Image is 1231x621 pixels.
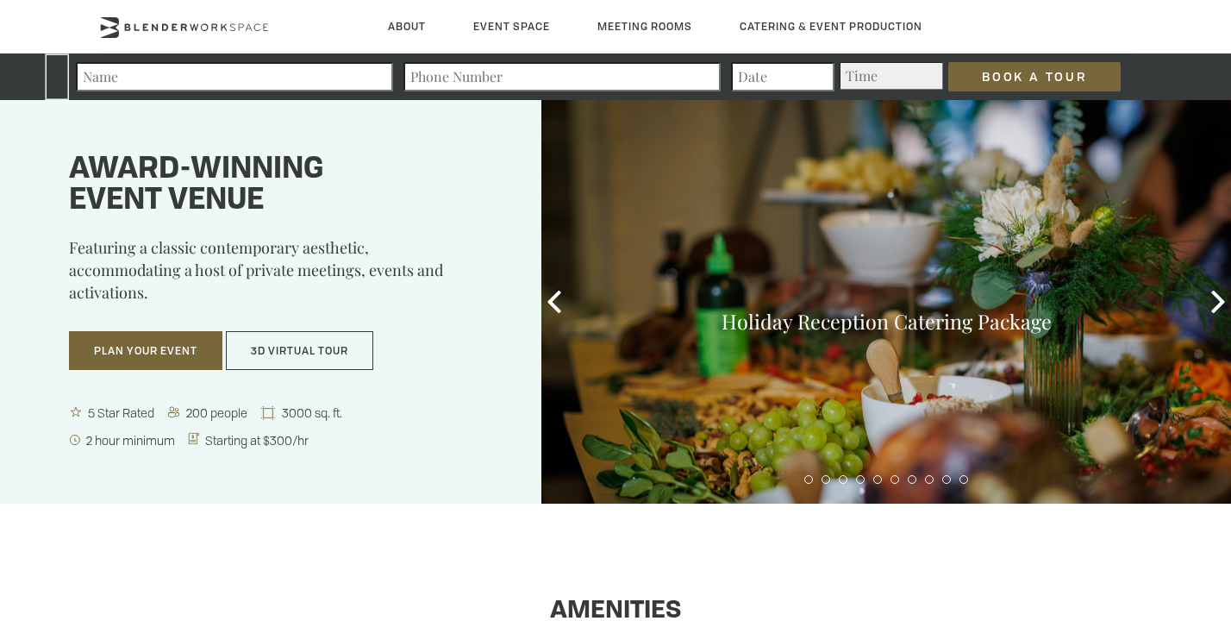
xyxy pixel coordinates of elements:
span: 2 hour minimum [83,432,180,448]
p: Featuring a classic contemporary aesthetic, accommodating a host of private meetings, events and ... [69,236,498,316]
button: 3D Virtual Tour [226,331,373,371]
h1: Award-winning event venue [69,154,498,216]
input: Book a Tour [948,62,1121,91]
span: 200 people [183,405,253,421]
span: Starting at $300/hr [202,432,314,448]
a: Holiday Reception Catering Package [722,308,1052,335]
button: Plan Your Event [69,331,222,371]
input: Name [76,62,393,91]
span: 3000 sq. ft. [278,405,347,421]
input: Phone Number [403,62,721,91]
input: Date [731,62,834,91]
span: 5 Star Rated [84,405,159,421]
